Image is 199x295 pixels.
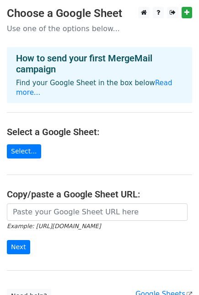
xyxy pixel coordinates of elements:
[7,24,192,33] p: Use one of the options below...
[7,223,101,229] small: Example: [URL][DOMAIN_NAME]
[7,240,30,254] input: Next
[153,251,199,295] iframe: Chat Widget
[7,189,192,200] h4: Copy/paste a Google Sheet URL:
[7,203,188,221] input: Paste your Google Sheet URL here
[7,7,192,20] h3: Choose a Google Sheet
[7,144,41,158] a: Select...
[7,126,192,137] h4: Select a Google Sheet:
[16,78,183,98] p: Find your Google Sheet in the box below
[16,79,172,97] a: Read more...
[16,53,183,75] h4: How to send your first MergeMail campaign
